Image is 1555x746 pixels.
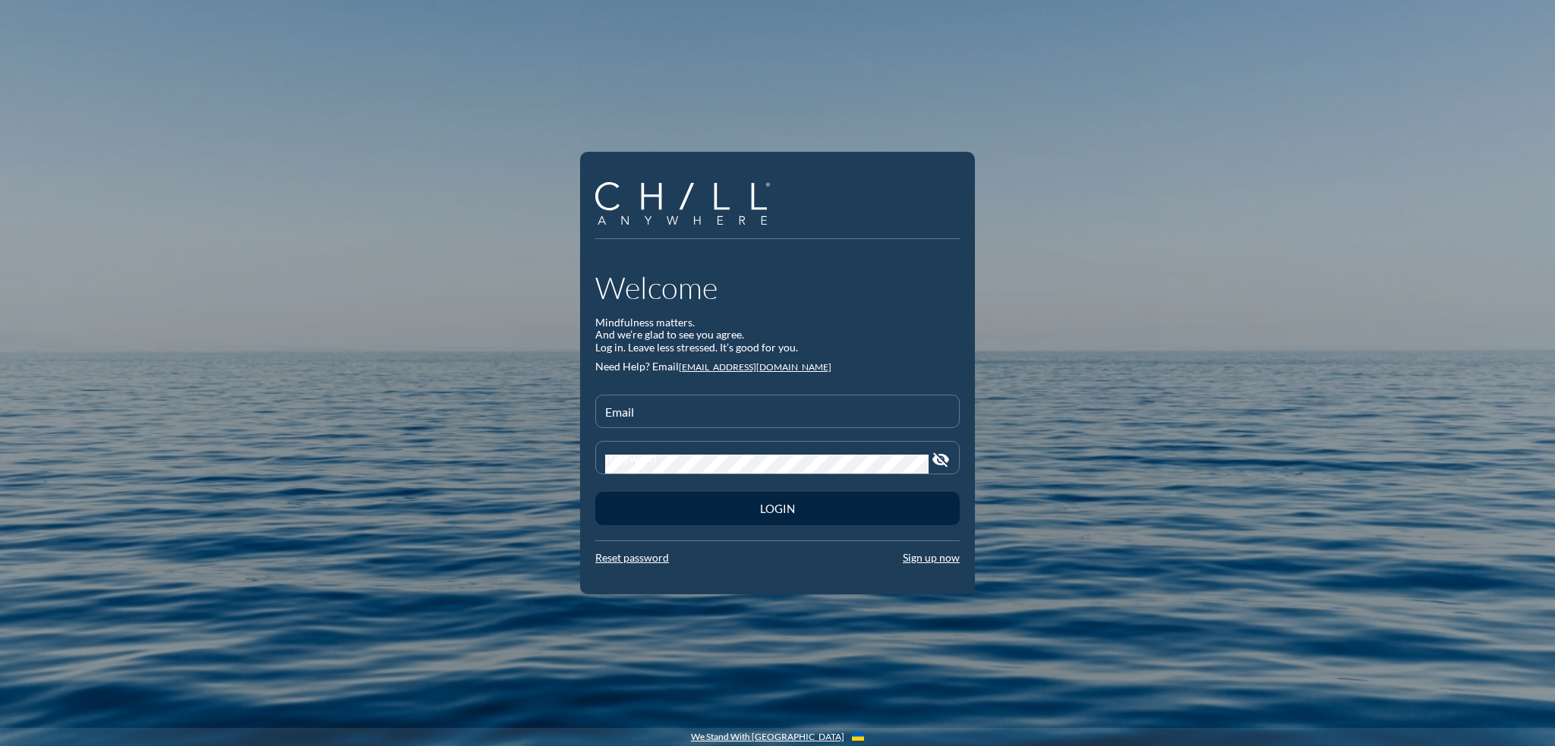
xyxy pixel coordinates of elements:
[605,455,929,474] input: Password
[595,182,781,228] a: Company Logo
[622,502,933,515] div: Login
[932,451,950,469] i: visibility_off
[679,361,831,373] a: [EMAIL_ADDRESS][DOMAIN_NAME]
[595,182,770,225] img: Company Logo
[595,360,679,373] span: Need Help? Email
[605,408,950,427] input: Email
[903,551,960,564] a: Sign up now
[595,316,960,354] div: Mindfulness matters. And we’re glad to see you agree. Log in. Leave less stressed. It’s good for ...
[595,269,960,306] h1: Welcome
[852,732,864,741] img: Flag_of_Ukraine.1aeecd60.svg
[595,551,669,564] a: Reset password
[691,732,844,742] a: We Stand With [GEOGRAPHIC_DATA]
[595,492,960,525] button: Login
